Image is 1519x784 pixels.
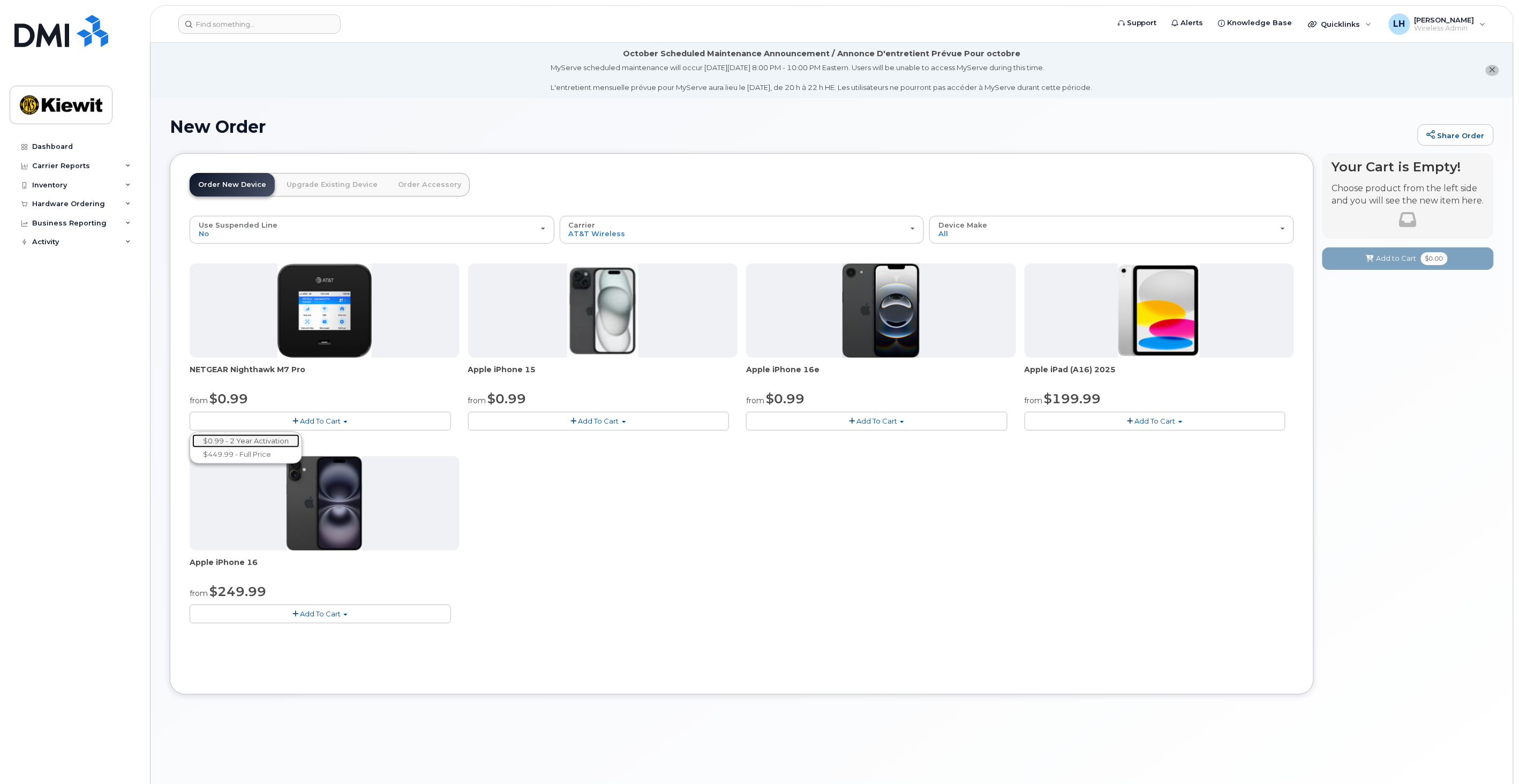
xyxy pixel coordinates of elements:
iframe: Messenger Launcher [1472,737,1511,776]
span: AT&T Wireless [569,229,626,238]
a: $0.99 - 2 Year Activation [192,434,299,448]
img: nighthawk_m7_pro.png [277,263,372,358]
small: from [1025,396,1043,405]
button: Add to Cart $0.00 [1322,247,1494,269]
span: Add To Cart [578,417,619,425]
span: $0.99 [488,391,527,406]
div: MyServe scheduled maintenance will occur [DATE][DATE] 8:00 PM - 10:00 PM Eastern. Users will be u... [551,63,1093,93]
span: Carrier [569,221,596,229]
div: October Scheduled Maintenance Announcement / Annonce D'entretient Prévue Pour octobre [623,48,1020,59]
small: from [746,396,764,405]
span: All [938,229,948,238]
h1: New Order [170,117,1412,136]
span: Add To Cart [856,417,897,425]
a: Upgrade Existing Device [278,173,386,197]
button: Device Make All [929,216,1294,244]
img: iPad_A16.PNG [1118,263,1200,358]
span: No [199,229,209,238]
a: Order New Device [190,173,275,197]
button: Add To Cart [1025,412,1286,431]
span: Add To Cart [1135,417,1176,425]
span: $0.00 [1421,252,1448,265]
a: Share Order [1418,124,1494,146]
div: Apple iPhone 16 [190,557,460,578]
div: Apple iPhone 16e [746,364,1016,386]
div: Apple iPad (A16) 2025 [1025,364,1295,386]
span: $0.99 [209,391,248,406]
button: Add To Cart [746,412,1007,431]
div: NETGEAR Nighthawk M7 Pro [190,364,460,386]
span: Add To Cart [300,417,341,425]
a: $449.99 - Full Price [192,448,299,461]
span: $0.99 [766,391,804,406]
small: from [468,396,486,405]
small: from [190,396,208,405]
span: Add To Cart [300,609,341,618]
button: Add To Cart [190,412,451,431]
button: close notification [1486,65,1499,76]
p: Choose product from the left side and you will see the new item here. [1332,183,1484,207]
h4: Your Cart is Empty! [1332,160,1484,174]
img: iphone_16_plus.png [287,456,362,551]
span: $199.99 [1044,391,1101,406]
span: Add to Cart [1377,253,1417,263]
button: Add To Cart [468,412,730,431]
span: $249.99 [209,584,266,599]
small: from [190,589,208,598]
div: Apple iPhone 15 [468,364,738,386]
button: Use Suspended Line No [190,216,554,244]
span: Device Make [938,221,987,229]
button: Add To Cart [190,605,451,623]
span: Use Suspended Line [199,221,277,229]
img: iphone16e.png [843,263,920,358]
a: Order Accessory [389,173,470,197]
img: iphone15.jpg [567,263,638,358]
button: Carrier AT&T Wireless [560,216,924,244]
